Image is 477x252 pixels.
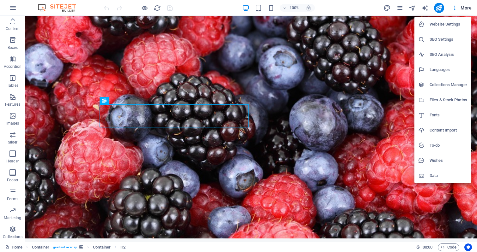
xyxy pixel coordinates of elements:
h6: Content Import [430,126,467,134]
h6: SEO Settings [430,36,467,43]
h6: To-do [430,142,467,149]
h6: SEO Analysis [430,51,467,58]
h6: Collections Manager [430,81,467,89]
h6: Data [430,172,467,179]
h6: Website Settings [430,21,467,28]
h6: Fonts [430,111,467,119]
h6: Wishes [430,157,467,164]
h6: Files & Stock Photos [430,96,467,104]
h6: Languages [430,66,467,73]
